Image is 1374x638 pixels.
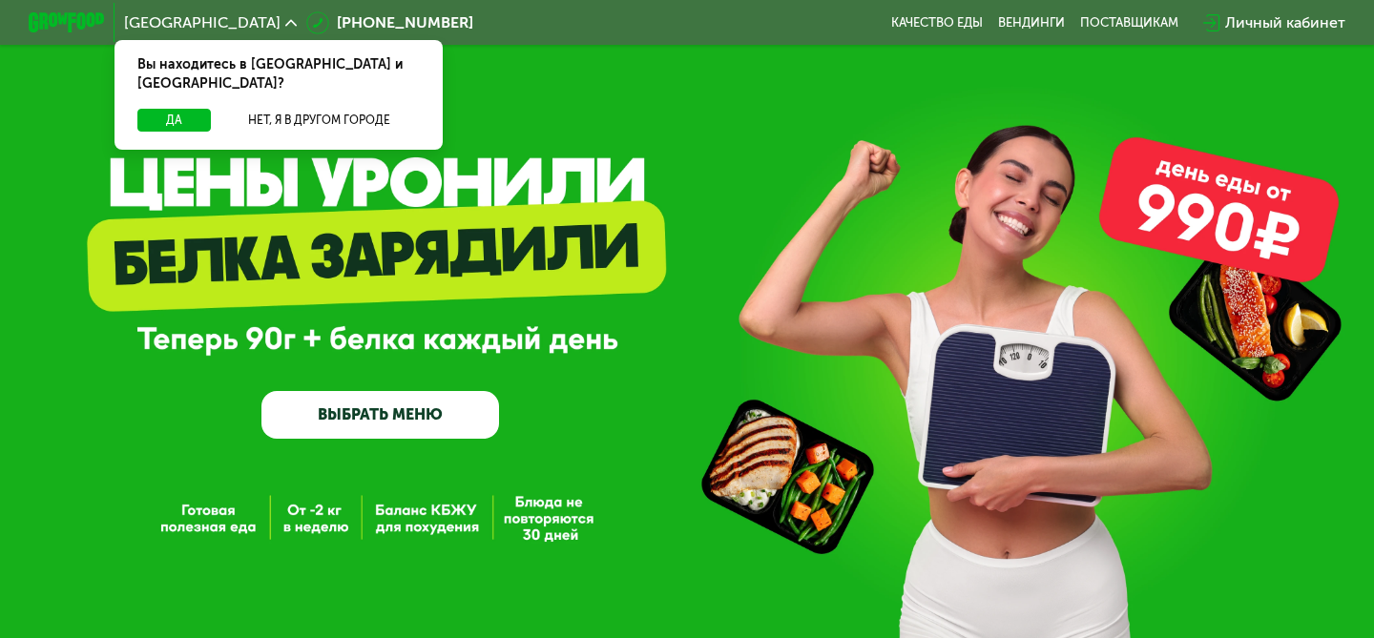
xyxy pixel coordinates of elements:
div: Личный кабинет [1225,11,1345,34]
a: ВЫБРАТЬ МЕНЮ [261,391,499,439]
button: Нет, я в другом городе [219,109,420,132]
a: Вендинги [998,15,1065,31]
button: Да [137,109,211,132]
div: поставщикам [1080,15,1178,31]
a: Качество еды [891,15,983,31]
span: [GEOGRAPHIC_DATA] [124,15,281,31]
div: Вы находитесь в [GEOGRAPHIC_DATA] и [GEOGRAPHIC_DATA]? [114,40,443,109]
a: [PHONE_NUMBER] [306,11,473,34]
